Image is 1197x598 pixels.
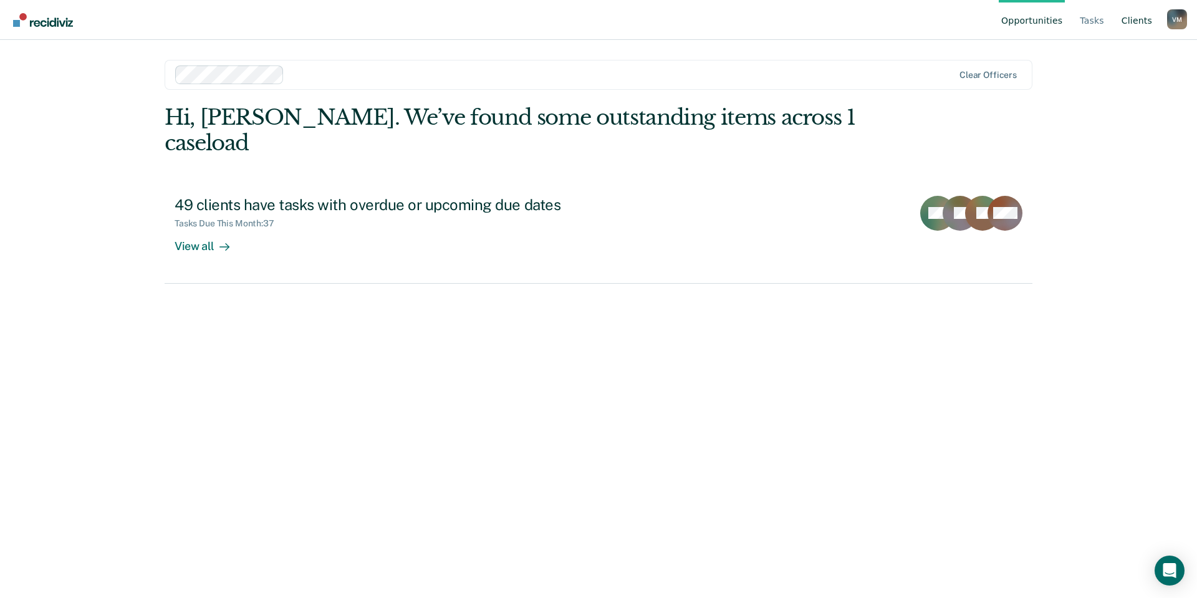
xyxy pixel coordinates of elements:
div: Open Intercom Messenger [1155,556,1185,586]
img: Recidiviz [13,13,73,27]
div: Clear officers [959,70,1017,80]
button: Profile dropdown button [1167,9,1187,29]
div: Tasks Due This Month : 37 [175,218,284,229]
div: View all [175,229,244,253]
div: Hi, [PERSON_NAME]. We’ve found some outstanding items across 1 caseload [165,105,859,156]
div: V M [1167,9,1187,29]
div: 49 clients have tasks with overdue or upcoming due dates [175,196,612,214]
a: 49 clients have tasks with overdue or upcoming due datesTasks Due This Month:37View all [165,186,1032,284]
